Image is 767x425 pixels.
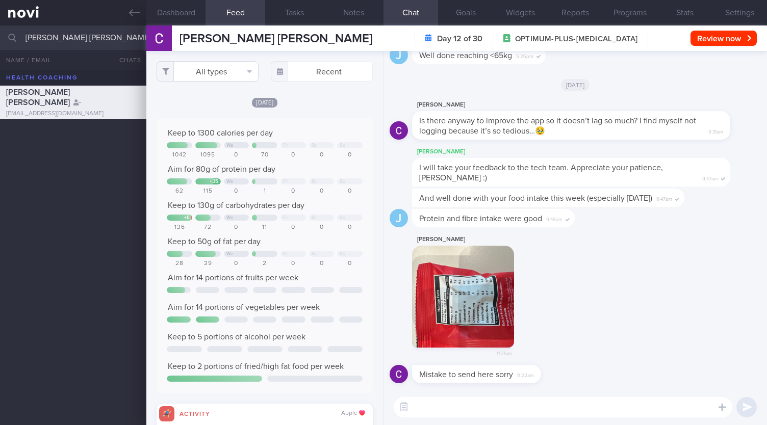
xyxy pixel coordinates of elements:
div: 2 [252,260,277,268]
div: 0 [224,151,249,159]
span: [DATE] [561,79,590,91]
div: + 35 [210,179,218,184]
div: 0 [337,151,363,159]
strong: Day 12 of 30 [437,34,482,44]
span: Aim for 14 portions of fruits per week [168,274,298,282]
div: 1095 [195,151,221,159]
img: Photo by Catherine Merbouh [412,246,514,348]
span: I will take your feedback to the tech team. Appreciate your patience, [PERSON_NAME] :) [419,164,663,182]
span: Mistake to send here sorry [419,370,513,379]
div: 0 [280,188,306,195]
span: 9:47am [702,173,718,182]
span: Protein and fibre intake were good [419,215,542,223]
div: Sa [312,251,317,257]
div: 0 [309,188,335,195]
div: 0 [280,151,306,159]
div: 0 [309,260,335,268]
div: 1 [252,188,277,195]
span: Keep to 50g of fat per day [168,237,261,246]
span: 9:47am [656,193,672,203]
div: Apple [341,410,365,417]
span: [PERSON_NAME] [PERSON_NAME] [6,88,70,107]
div: Sa [312,179,317,184]
div: 0 [224,260,249,268]
div: 0 [309,151,335,159]
span: Aim for 14 portions of vegetables per week [168,303,320,311]
div: Fr [283,143,288,148]
div: 11 [252,224,277,231]
div: 136 [167,224,192,231]
div: Su [340,251,345,257]
div: 62 [167,188,192,195]
div: [PERSON_NAME] [412,146,761,158]
span: Is there anyway to improve the app so it doesn’t lag so much? I find myself not logging because i... [419,117,696,135]
span: Keep to 5 portions of alcohol per week [168,333,305,341]
div: [PERSON_NAME] [412,99,761,111]
div: Sa [312,143,317,148]
span: Well done reaching <65kg [419,51,512,60]
div: We [226,215,234,221]
div: Fr [283,251,288,257]
div: 115 [195,188,221,195]
div: J [390,209,408,228]
div: Sa [312,215,317,221]
div: 0 [309,224,335,231]
span: OPTIMUM-PLUS-[MEDICAL_DATA] [515,34,637,44]
div: Fr [283,215,288,221]
span: 11:22am [517,369,534,379]
span: Keep to 2 portions of fried/high fat food per week [168,362,344,370]
div: 0 [280,260,306,268]
span: [DATE] [252,98,277,108]
span: Keep to 130g of carbohydrates per day [168,201,304,209]
div: 0 [224,188,249,195]
div: Fr [283,179,288,184]
span: And well done with your food intake this week (especially [DATE]) [419,194,652,202]
div: Su [340,179,345,184]
div: 0 [337,260,363,268]
span: 11:21am [497,348,512,357]
span: Keep to 1300 calories per day [168,129,273,137]
div: 0 [224,224,249,231]
div: Su [340,215,345,221]
button: All types [157,61,259,82]
div: We [226,251,234,257]
span: 9:48am [546,214,563,223]
div: 72 [195,224,221,231]
div: 70 [252,151,277,159]
div: 0 [337,224,363,231]
div: 0 [280,224,306,231]
div: We [226,179,234,184]
span: 9:31am [708,126,723,136]
div: We [226,143,234,148]
div: [EMAIL_ADDRESS][DOMAIN_NAME] [6,110,140,118]
div: Activity [174,409,215,417]
div: 28 [167,260,192,268]
span: [PERSON_NAME] [PERSON_NAME] [180,33,372,45]
div: 39 [195,260,221,268]
div: J [390,46,408,65]
div: Su [340,143,345,148]
button: Review now [691,31,757,46]
div: [PERSON_NAME] [412,233,545,246]
span: Aim for 80g of protein per day [168,165,275,173]
button: Chats [106,50,146,70]
div: 0 [337,188,363,195]
span: 5:26pm [516,50,533,60]
div: + 6 [184,215,190,221]
div: 1042 [167,151,192,159]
